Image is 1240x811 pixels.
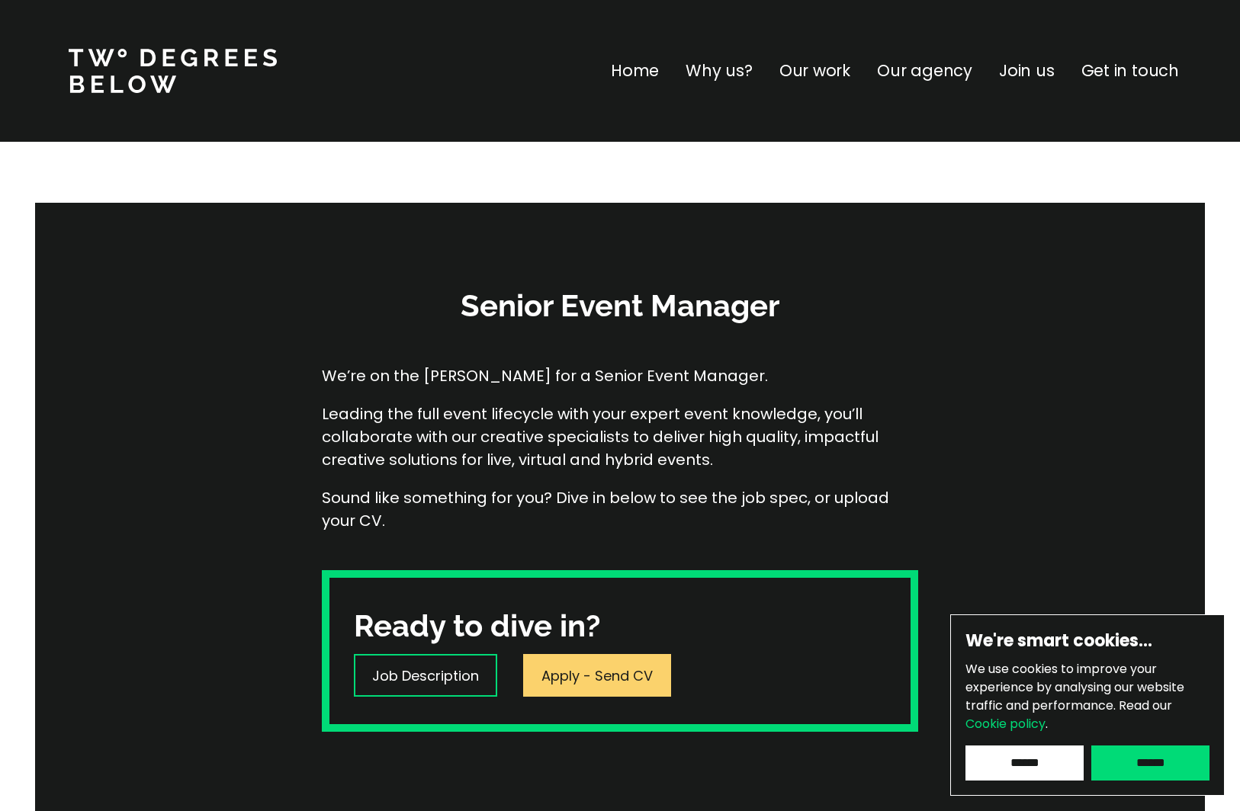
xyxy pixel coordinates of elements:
h3: Senior Event Manager [391,285,849,326]
a: Apply - Send CV [523,654,671,697]
p: Leading the full event lifecycle with your expert event knowledge, you’ll collaborate with our cr... [322,402,918,471]
h3: Ready to dive in? [354,605,600,646]
p: We’re on the [PERSON_NAME] for a Senior Event Manager. [322,364,918,387]
p: We use cookies to improve your experience by analysing our website traffic and performance. [965,660,1209,733]
a: Get in touch [1081,59,1179,83]
p: Sound like something for you? Dive in below to see the job spec, or upload your CV. [322,486,918,532]
a: Home [611,59,659,83]
a: Job Description [354,654,497,697]
h6: We're smart cookies… [965,630,1209,652]
p: Apply - Send CV [541,665,653,686]
a: Our work [779,59,850,83]
a: Join us [999,59,1055,83]
a: Our agency [877,59,972,83]
span: Read our . [965,697,1172,732]
p: Job Description [372,665,479,686]
a: Why us? [686,59,753,83]
a: Cookie policy [965,715,1046,732]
